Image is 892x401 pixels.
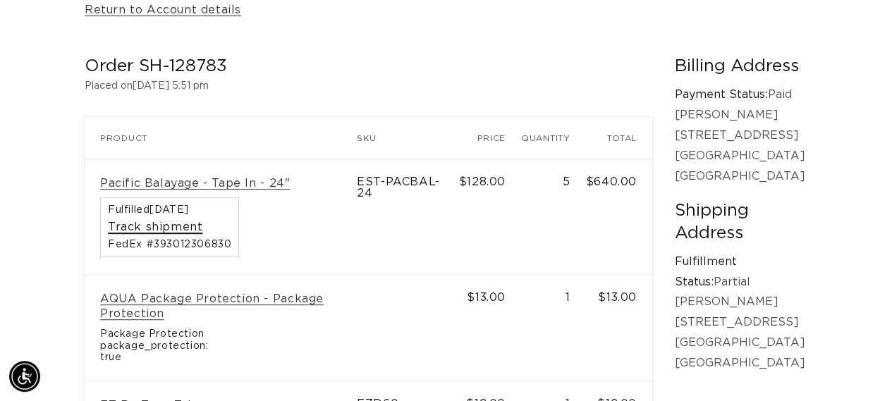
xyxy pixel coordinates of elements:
[149,205,189,215] time: [DATE]
[357,159,459,275] td: EST-PACBAL-24
[459,176,506,187] span: $128.00
[675,89,768,100] strong: Payment Status:
[85,56,652,78] h2: Order SH-128783
[108,220,202,235] a: Track shipment
[586,159,652,275] td: $640.00
[9,361,40,392] div: Accessibility Menu
[108,240,231,249] span: FedEx #393012306830
[586,275,652,381] td: $13.00
[100,352,341,364] span: true
[100,340,341,352] span: package_protection:
[108,205,231,215] span: Fulfilled
[675,292,807,373] p: [PERSON_NAME] [STREET_ADDRESS] [GEOGRAPHIC_DATA] [GEOGRAPHIC_DATA]
[521,275,586,381] td: 1
[675,85,807,105] p: Paid
[675,200,807,244] h2: Shipping Address
[100,176,290,191] a: Pacific Balayage - Tape In - 24"
[675,252,807,292] p: Partial
[586,117,652,159] th: Total
[467,292,506,303] span: $13.00
[357,117,459,159] th: SKU
[85,78,652,95] p: Placed on
[100,328,341,340] span: Package Protection
[675,256,737,288] strong: Fulfillment Status:
[521,159,586,275] td: 5
[459,117,521,159] th: Price
[675,105,807,186] p: [PERSON_NAME] [STREET_ADDRESS] [GEOGRAPHIC_DATA] [GEOGRAPHIC_DATA]
[675,56,807,78] h2: Billing Address
[100,292,341,321] a: AQUA Package Protection - Package Protection
[521,117,586,159] th: Quantity
[85,117,357,159] th: Product
[133,81,209,91] time: [DATE] 5:51 pm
